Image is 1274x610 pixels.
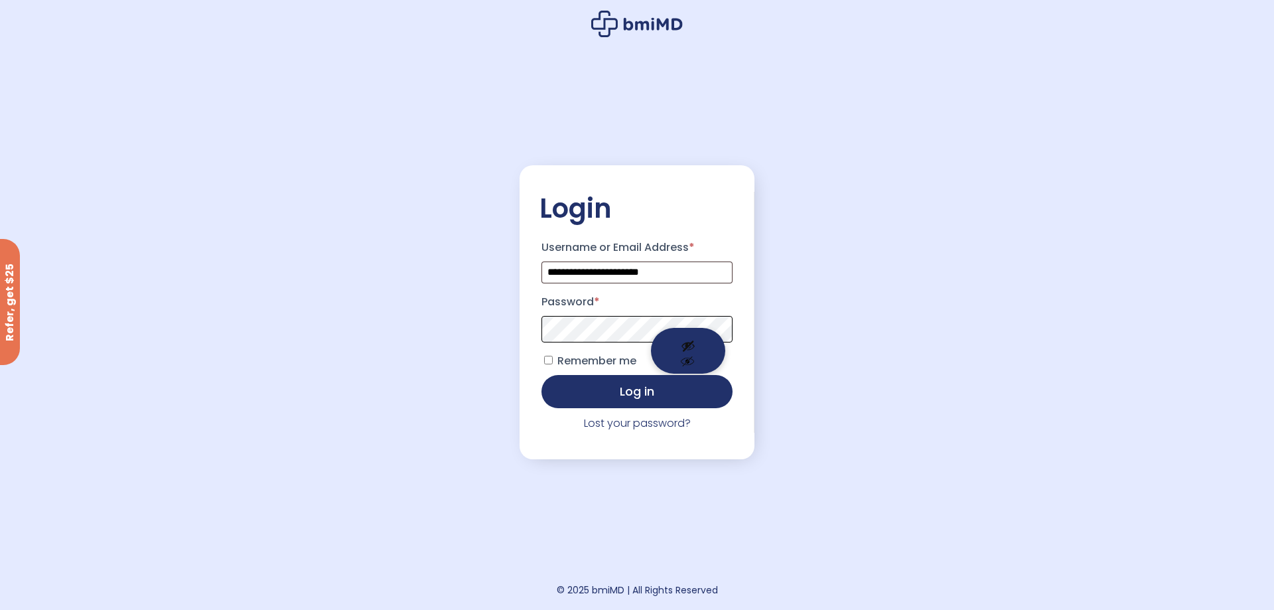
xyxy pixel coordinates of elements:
[557,581,718,599] div: © 2025 bmiMD | All Rights Reserved
[557,353,636,368] span: Remember me
[651,328,725,374] button: Show password
[539,192,735,225] h2: Login
[541,375,733,408] button: Log in
[544,356,553,364] input: Remember me
[541,291,733,313] label: Password
[541,237,733,258] label: Username or Email Address
[584,416,691,431] a: Lost your password?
